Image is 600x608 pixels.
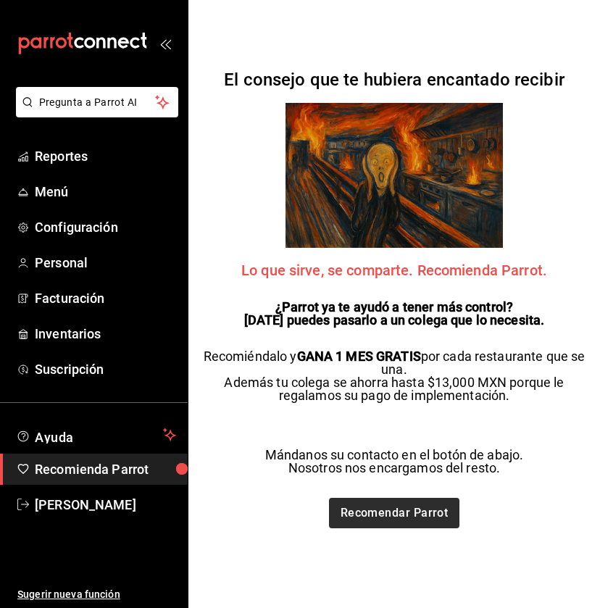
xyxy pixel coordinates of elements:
span: Facturación [35,288,176,308]
span: Ayuda [35,426,157,443]
span: [PERSON_NAME] [35,495,176,515]
span: Inventarios [35,324,176,343]
span: Sugerir nueva función [17,587,176,602]
span: Personal [35,253,176,272]
img: referrals Parrot [286,103,503,248]
h2: El consejo que te hubiera encantado recibir [224,71,564,88]
span: Menú [35,182,176,201]
span: Recomienda Parrot [35,459,176,479]
button: Pregunta a Parrot AI [16,87,178,117]
a: Recomendar Parrot [329,498,460,528]
span: Lo que sirve, se comparte. Recomienda Parrot. [241,263,547,278]
strong: ¿Parrot ya te ayudó a tener más control? [275,299,513,315]
span: Reportes [35,146,176,166]
span: Pregunta a Parrot AI [39,95,156,110]
p: Recomiéndalo y por cada restaurante que se una. Además tu colega se ahorra hasta $13,000 MXN porq... [203,350,586,402]
button: open_drawer_menu [159,38,171,49]
span: Configuración [35,217,176,237]
a: Pregunta a Parrot AI [10,105,178,120]
span: Suscripción [35,359,176,379]
strong: [DATE] puedes pasarlo a un colega que lo necesita. [244,312,545,328]
strong: GANA 1 MES GRATIS [297,349,421,364]
p: Mándanos su contacto en el botón de abajo. Nosotros nos encargamos del resto. [265,449,524,475]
